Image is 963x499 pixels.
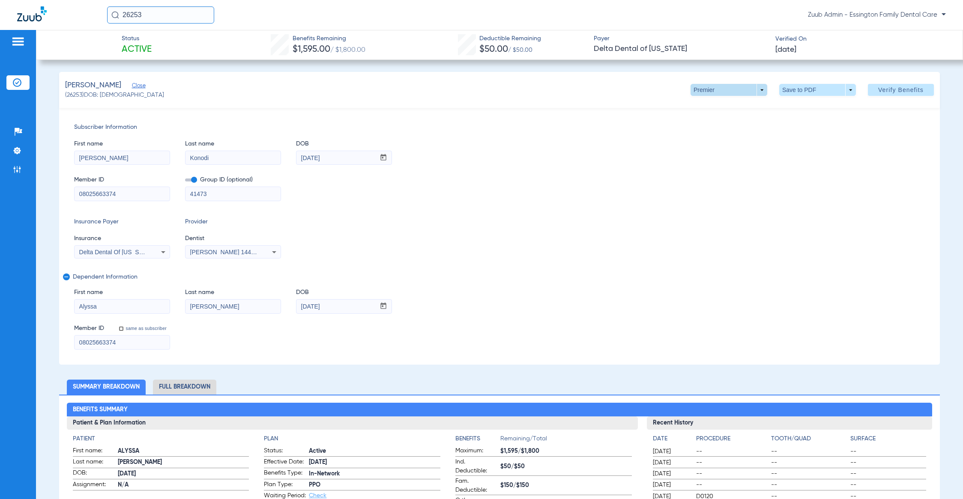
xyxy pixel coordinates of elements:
span: ALYSSA [118,447,249,456]
span: / $50.00 [508,47,532,53]
li: Full Breakdown [153,380,216,395]
span: [DATE] [653,447,689,456]
span: -- [850,469,927,478]
span: Dentist [185,234,281,243]
span: [DATE] [309,458,440,467]
span: (26253) DOB: [DEMOGRAPHIC_DATA] [65,91,164,100]
span: Close [132,83,140,91]
span: Active [122,44,152,56]
h4: Benefits [455,434,500,443]
img: hamburger-icon [11,36,25,47]
label: same as subscriber [124,325,167,331]
span: First name: [73,446,115,457]
button: Premier [691,84,767,96]
span: DOB: [73,469,115,479]
span: Insurance Payer [74,217,170,226]
span: Active [309,447,440,456]
span: -- [850,447,927,456]
span: Ind. Deductible: [455,457,497,475]
span: Plan Type: [264,480,306,490]
span: Verify Benefits [878,86,924,93]
h4: Tooth/Quad [771,434,847,443]
app-breakdown-title: Benefits [455,434,500,446]
app-breakdown-title: Surface [850,434,927,446]
span: Last name [185,288,281,297]
span: DOB [296,288,392,297]
button: Save to PDF [779,84,856,96]
span: [PERSON_NAME] [65,80,121,91]
span: Member ID [74,324,104,333]
h3: Recent History [647,416,933,430]
span: -- [696,458,768,467]
span: -- [771,469,847,478]
span: Member ID [74,175,170,184]
span: Dependent Information [73,273,924,280]
img: Zuub Logo [17,6,47,21]
span: DOB [296,140,392,149]
span: -- [771,447,847,456]
span: First name [74,288,170,297]
li: Summary Breakdown [67,380,146,395]
span: Last name: [73,457,115,468]
span: [PERSON_NAME] 1447743455 [190,249,275,255]
app-breakdown-title: Procedure [696,434,768,446]
span: Status: [264,446,306,457]
h4: Patient [73,434,249,443]
span: Benefits Remaining [293,34,365,43]
h4: Date [653,434,689,443]
span: Last name [185,140,281,149]
span: $50/$50 [500,462,632,471]
span: Delta Dental Of [US_STATE] [79,249,156,255]
span: Group ID (optional) [185,175,281,184]
span: Insurance [74,234,170,243]
span: -- [696,447,768,456]
span: Effective Date: [264,457,306,468]
span: $1,595/$1,800 [500,447,632,456]
span: Fam. Deductible: [455,477,497,495]
img: Search Icon [111,11,119,19]
span: -- [696,469,768,478]
span: [DATE] [653,469,689,478]
span: In-Network [309,469,440,478]
span: Provider [185,217,281,226]
span: Subscriber Information [74,123,925,132]
span: [DATE] [775,45,796,55]
app-breakdown-title: Date [653,434,689,446]
h4: Procedure [696,434,768,443]
h3: Patient & Plan Information [67,416,638,430]
button: Open calendar [375,151,392,165]
span: / $1,800.00 [330,47,365,53]
span: Benefits Type: [264,469,306,479]
h2: Benefits Summary [67,403,933,416]
span: $50.00 [479,45,508,54]
input: Search for patients [107,6,214,24]
span: Payer [594,34,768,43]
span: First name [74,140,170,149]
span: Status [122,34,152,43]
span: -- [771,458,847,467]
span: -- [696,481,768,489]
span: [PERSON_NAME] [118,458,249,467]
h4: Surface [850,434,927,443]
span: $150/$150 [500,481,632,490]
span: Remaining/Total [500,434,632,446]
mat-icon: remove [63,273,68,284]
span: -- [850,458,927,467]
span: $1,595.00 [293,45,330,54]
span: Zuub Admin - Essington Family Dental Care [808,11,946,19]
span: Verified On [775,35,949,44]
span: Delta Dental of [US_STATE] [594,44,768,54]
span: N/A [118,481,249,490]
span: [DATE] [653,481,689,489]
span: [DATE] [653,458,689,467]
app-breakdown-title: Tooth/Quad [771,434,847,446]
span: Assignment: [73,480,115,490]
span: [DATE] [118,469,249,478]
h4: Plan [264,434,440,443]
span: -- [771,481,847,489]
span: Maximum: [455,446,497,457]
span: Deductible Remaining [479,34,541,43]
button: Open calendar [375,300,392,313]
